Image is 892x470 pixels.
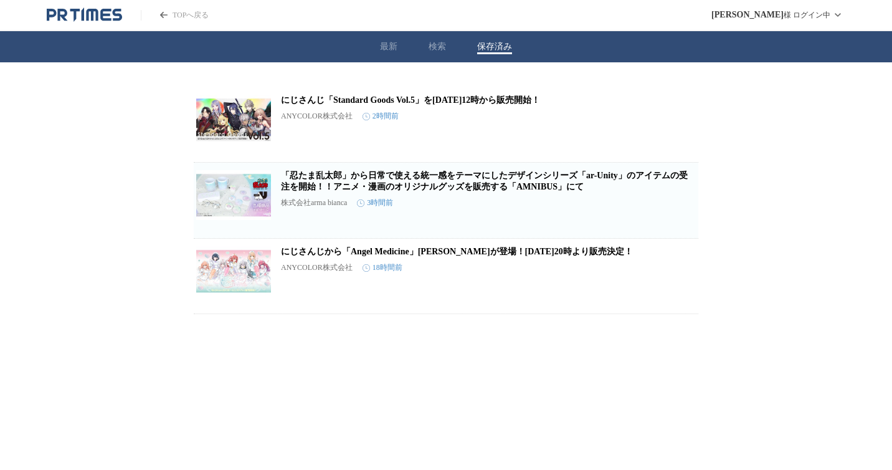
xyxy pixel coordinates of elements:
button: 保存済み [477,41,512,52]
time: 18時間前 [363,262,402,273]
img: にじさんじから「Angel Medicine」グッズが登場！2025年8月14日(木)20時より販売決定！ [196,246,271,296]
img: にじさんじ「Standard Goods Vol.5」を2025年8月15日(金)12時から販売開始！ [196,95,271,145]
p: ANYCOLOR株式会社 [281,111,353,122]
time: 2時間前 [363,111,399,122]
p: 株式会社arma bianca [281,198,347,208]
span: [PERSON_NAME] [711,10,784,20]
a: 「忍たま乱太郎」から日常で使える統一感をテーマにしたデザインシリーズ「ar-Unity」のアイテムの受注を開始！！アニメ・漫画のオリジナルグッズを販売する「AMNIBUS」にて [281,171,688,191]
a: にじさんじから「Angel Medicine」[PERSON_NAME]が登場！[DATE]20時より販売決定！ [281,247,633,256]
time: 3時間前 [357,198,393,208]
a: PR TIMESのトップページはこちら [141,10,209,21]
button: 最新 [380,41,397,52]
a: PR TIMESのトップページはこちら [47,7,122,22]
img: 「忍たま乱太郎」から日常で使える統一感をテーマにしたデザインシリーズ「ar-Unity」のアイテムの受注を開始！！アニメ・漫画のオリジナルグッズを販売する「AMNIBUS」にて [196,170,271,220]
p: ANYCOLOR株式会社 [281,262,353,273]
a: にじさんじ「Standard Goods Vol.5」を[DATE]12時から販売開始！ [281,95,540,105]
button: 検索 [429,41,446,52]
